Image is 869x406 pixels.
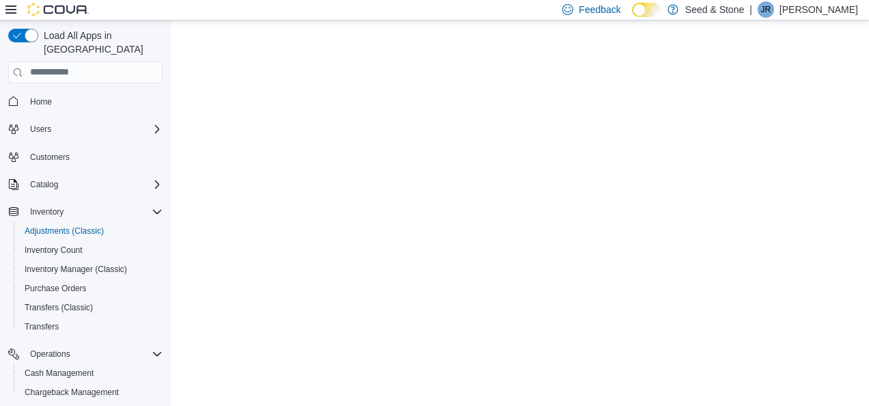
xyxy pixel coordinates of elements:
span: Customers [30,152,70,163]
span: Chargeback Management [19,384,163,401]
a: Inventory Count [19,242,88,258]
span: Transfers [25,321,59,332]
a: Chargeback Management [19,384,124,401]
span: JR [761,1,771,18]
span: Catalog [25,176,163,193]
span: Cash Management [19,365,163,381]
a: Transfers (Classic) [19,299,98,316]
span: Cash Management [25,368,94,379]
button: Users [3,120,168,139]
a: Inventory Manager (Classic) [19,261,133,278]
span: Adjustments (Classic) [25,226,104,236]
span: Adjustments (Classic) [19,223,163,239]
span: Load All Apps in [GEOGRAPHIC_DATA] [38,29,163,56]
span: Home [25,93,163,110]
button: Cash Management [14,364,168,383]
button: Operations [25,346,76,362]
span: Operations [25,346,163,362]
input: Dark Mode [632,3,661,17]
button: Catalog [3,175,168,194]
span: Inventory [30,206,64,217]
div: Jimmie Rao [758,1,774,18]
a: Purchase Orders [19,280,92,297]
button: Inventory [3,202,168,221]
button: Catalog [25,176,64,193]
button: Transfers [14,317,168,336]
span: Inventory Manager (Classic) [19,261,163,278]
span: Customers [25,148,163,165]
span: Transfers [19,319,163,335]
p: Seed & Stone [685,1,744,18]
span: Inventory Count [19,242,163,258]
span: Inventory Manager (Classic) [25,264,127,275]
button: Inventory [25,204,69,220]
span: Operations [30,349,70,360]
button: Inventory Manager (Classic) [14,260,168,279]
button: Purchase Orders [14,279,168,298]
button: Inventory Count [14,241,168,260]
span: Transfers (Classic) [25,302,93,313]
span: Purchase Orders [19,280,163,297]
button: Home [3,92,168,111]
span: Feedback [579,3,620,16]
a: Cash Management [19,365,99,381]
img: Cova [27,3,89,16]
a: Home [25,94,57,110]
span: Dark Mode [632,17,633,18]
a: Adjustments (Classic) [19,223,109,239]
p: [PERSON_NAME] [780,1,858,18]
span: Catalog [30,179,58,190]
span: Inventory Count [25,245,83,256]
a: Transfers [19,319,64,335]
button: Adjustments (Classic) [14,221,168,241]
span: Users [25,121,163,137]
button: Operations [3,344,168,364]
span: Inventory [25,204,163,220]
span: Users [30,124,51,135]
button: Customers [3,147,168,167]
span: Transfers (Classic) [19,299,163,316]
span: Home [30,96,52,107]
button: Transfers (Classic) [14,298,168,317]
span: Chargeback Management [25,387,119,398]
button: Chargeback Management [14,383,168,402]
button: Users [25,121,57,137]
p: | [749,1,752,18]
span: Purchase Orders [25,283,87,294]
a: Customers [25,149,75,165]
